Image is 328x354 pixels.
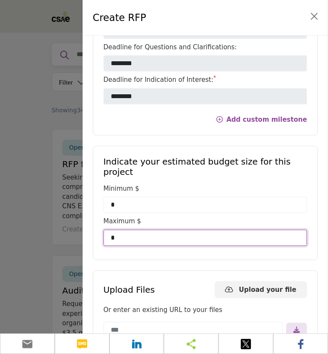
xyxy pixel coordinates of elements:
[93,10,146,25] h4: Create RFP
[103,184,139,194] label: Minimum $
[103,306,222,314] span: Or enter an existing URL to your files
[295,339,306,349] img: facebook-white sharing button
[103,322,283,338] input: URL
[103,42,237,52] label: Deadline for Questions and Clarifications:
[307,9,321,23] button: Close
[239,286,296,294] span: Upload your file
[103,156,307,177] h5: Indicate your estimated budget size for this project
[22,339,33,349] img: email-white sharing button
[103,216,141,226] label: Maximum $
[103,230,307,246] input: Enter max budget
[227,116,307,123] span: Add custom milestone
[103,197,307,213] input: Enter min budget
[103,75,216,85] label: Deadline for Indication of Interest:
[103,285,155,295] h5: Upload Files
[77,339,87,349] img: sms-white sharing button
[186,339,196,349] img: sharethis-white sharing button
[132,339,142,349] img: linkedin-white sharing button
[241,339,251,349] img: twitter-white sharing button
[215,281,307,299] button: Upload your file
